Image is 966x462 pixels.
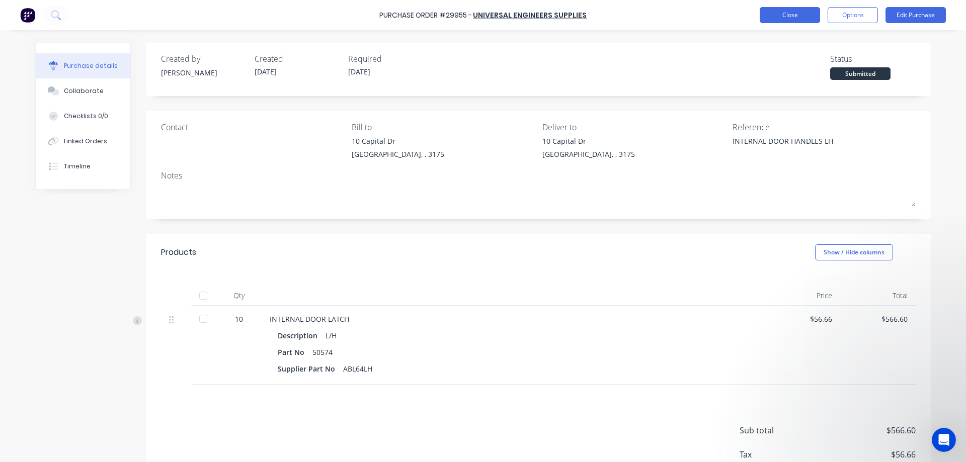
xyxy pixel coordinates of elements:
button: Show / Hide columns [815,244,893,260]
div: [GEOGRAPHIC_DATA], , 3175 [352,149,444,159]
div: Purchase details [64,61,118,70]
div: Reference [733,121,916,133]
div: [GEOGRAPHIC_DATA], , 3175 [542,149,635,159]
span: Sub total [740,424,815,436]
div: Ask a question [21,127,169,138]
div: Description [278,328,326,343]
button: Collaborate [36,78,130,104]
div: Required [348,53,434,65]
div: 10 Capital Dr [352,136,444,146]
img: logo [20,18,80,34]
button: Close [760,7,820,23]
div: Qty [216,286,262,306]
div: Total [840,286,916,306]
div: Created by [161,53,247,65]
div: Timeline [64,162,91,171]
div: New featureImprovementFactory Weekly Updates - [DATE]Hey, Factory pro there👋 [10,218,191,275]
div: Hey, Factory pro there👋 [21,256,163,266]
span: $56.66 [815,448,916,460]
div: Linked Orders [64,137,107,146]
div: ABL64LH [343,361,372,376]
div: L/H [326,328,337,343]
textarea: INTERNAL DOOR HANDLES LH [733,136,858,158]
div: 10 [224,314,254,324]
button: Messages [50,314,101,354]
div: Part No [278,345,312,359]
div: 10 Capital Dr [542,136,635,146]
div: 50574 [312,345,333,359]
button: Linked Orders [36,129,130,154]
div: INTERNAL DOOR LATCH [270,314,757,324]
button: Checklists 0/0 [36,104,130,129]
h2: Have an idea or feature request? [21,170,181,181]
div: Purchase Order #29955 - [379,10,472,21]
span: $566.60 [815,424,916,436]
p: Hi [PERSON_NAME] [20,71,181,88]
div: Notes [161,169,916,181]
div: Price [765,286,840,306]
h2: Factory Feature Walkthroughs [21,289,181,299]
button: News [101,314,151,354]
div: New feature [21,226,70,237]
div: [PERSON_NAME] [161,67,247,78]
button: Share it with us [21,185,181,205]
div: Factory Weekly Updates - [DATE] [21,243,163,254]
div: Bill to [352,121,535,133]
button: Purchase details [36,53,130,78]
button: Timeline [36,154,130,179]
span: Help [168,339,184,346]
button: Options [828,7,878,23]
button: Help [151,314,201,354]
div: Contact [161,121,344,133]
div: Improvement [74,226,127,237]
a: UNIVERSAL ENGINEERS SUPPLIES [473,10,587,20]
iframe: Intercom live chat [932,428,956,452]
span: Messages [58,339,93,346]
div: $566.60 [848,314,908,324]
div: Created [255,53,340,65]
div: Supplier Part No [278,361,343,376]
div: AI Agent and team can help [21,138,169,148]
div: $56.66 [773,314,832,324]
div: Deliver to [542,121,726,133]
div: Status [830,53,916,65]
div: Products [161,246,196,258]
div: Submitted [830,67,891,80]
div: Collaborate [64,86,104,96]
button: Edit Purchase [886,7,946,23]
div: Ask a questionAI Agent and team can help [10,119,191,157]
img: Factory [20,8,35,23]
span: Tax [740,448,815,460]
div: Checklists 0/0 [64,112,108,121]
p: How can we help? [20,88,181,106]
span: Home [14,339,36,346]
span: News [116,339,135,346]
div: Close [173,16,191,34]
